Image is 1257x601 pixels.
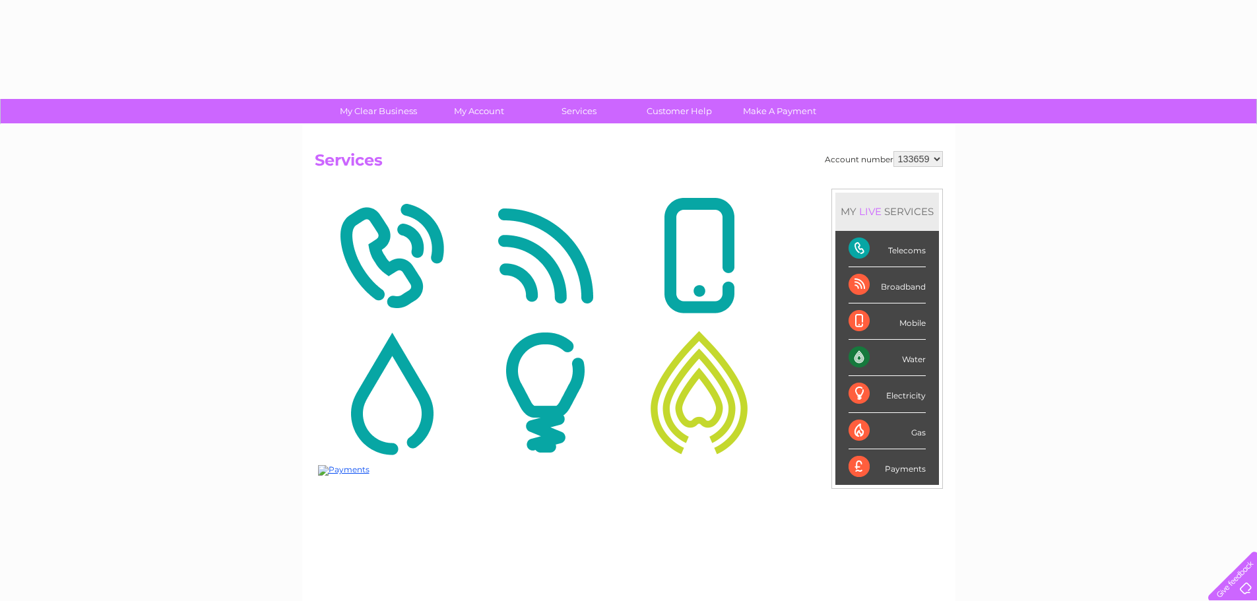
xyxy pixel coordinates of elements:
div: LIVE [856,205,884,218]
div: Payments [849,449,926,485]
a: Make A Payment [725,99,834,123]
a: My Account [424,99,533,123]
div: Telecoms [849,231,926,267]
div: MY SERVICES [835,193,939,230]
img: Electricity [472,329,619,457]
h2: Services [315,151,943,176]
img: Broadband [472,192,619,320]
a: My Clear Business [324,99,433,123]
img: Payments [318,465,370,476]
img: Water [318,329,465,457]
div: Account number [825,151,943,167]
div: Mobile [849,303,926,340]
img: Telecoms [318,192,465,320]
div: Gas [849,413,926,449]
a: Services [525,99,633,123]
div: Broadband [849,267,926,303]
a: Customer Help [625,99,734,123]
img: Mobile [626,192,773,320]
div: Water [849,340,926,376]
div: Electricity [849,376,926,412]
img: Gas [626,329,773,457]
